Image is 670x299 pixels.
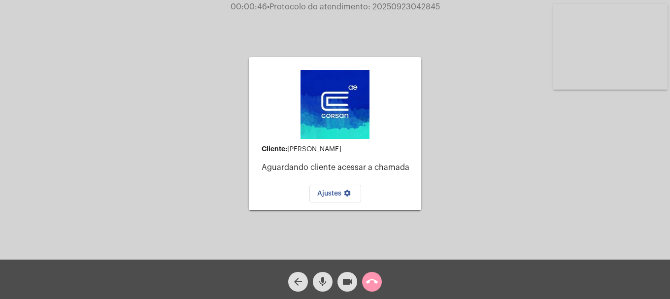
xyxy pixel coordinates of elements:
strong: Cliente: [262,145,287,152]
mat-icon: mic [317,276,329,288]
span: 00:00:46 [231,3,267,11]
mat-icon: call_end [366,276,378,288]
span: Protocolo do atendimento: 20250923042845 [267,3,440,11]
mat-icon: settings [341,189,353,201]
span: • [267,3,269,11]
div: [PERSON_NAME] [262,145,413,153]
img: d4669ae0-8c07-2337-4f67-34b0df7f5ae4.jpeg [301,70,369,139]
p: Aguardando cliente acessar a chamada [262,163,413,172]
button: Ajustes [309,185,361,202]
mat-icon: arrow_back [292,276,304,288]
mat-icon: videocam [341,276,353,288]
span: Ajustes [317,190,353,197]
